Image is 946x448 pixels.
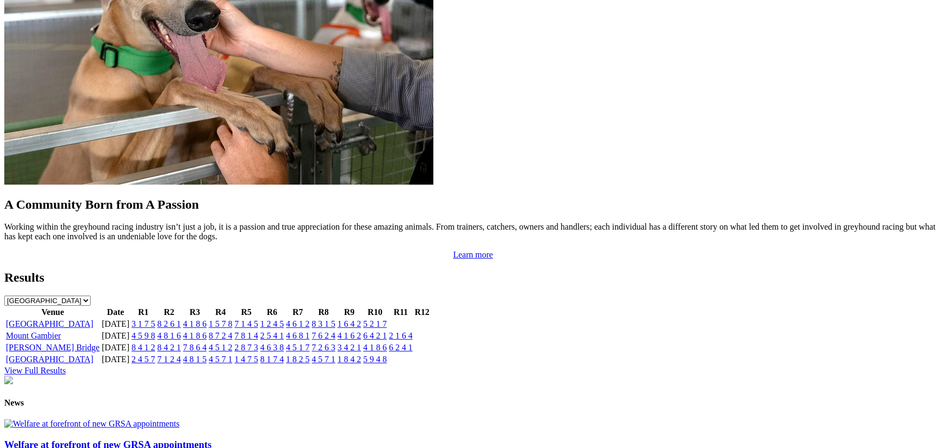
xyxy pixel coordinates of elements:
a: 4 5 7 1 [209,355,232,364]
th: R9 [337,307,361,318]
a: 1 2 4 5 [260,319,284,328]
a: Mount Gambier [6,331,61,340]
h4: News [4,398,942,408]
a: 4 6 1 2 [286,319,309,328]
a: 4 6 3 8 [260,343,284,352]
th: R6 [260,307,284,318]
th: R2 [157,307,181,318]
a: 4 6 8 1 [286,331,309,340]
a: 7 2 6 3 [312,343,335,352]
a: Learn more [453,250,493,259]
a: 8 1 7 4 [260,355,284,364]
a: 5 2 1 7 [363,319,387,328]
a: 8 4 2 1 [157,343,181,352]
th: R3 [182,307,207,318]
a: 4 1 8 6 [183,331,206,340]
th: R4 [208,307,233,318]
a: 4 1 8 6 [363,343,387,352]
a: 4 5 1 2 [209,343,232,352]
a: 4 5 1 7 [286,343,309,352]
th: Venue [5,307,100,318]
a: 7 6 2 4 [312,331,335,340]
a: [GEOGRAPHIC_DATA] [6,355,93,364]
a: 2 8 7 3 [234,343,258,352]
a: 8 4 1 2 [131,343,155,352]
th: R1 [131,307,156,318]
a: 1 8 2 5 [286,355,309,364]
a: 4 8 1 5 [183,355,206,364]
a: 6 2 4 1 [389,343,412,352]
a: [PERSON_NAME] Bridge [6,343,100,352]
th: R12 [414,307,430,318]
a: 3 1 7 5 [131,319,155,328]
img: Welfare at forefront of new GRSA appointments [4,419,180,429]
a: [GEOGRAPHIC_DATA] [6,319,93,328]
td: [DATE] [101,354,130,365]
h2: Results [4,270,942,285]
a: 4 1 8 6 [183,319,206,328]
a: 4 5 9 8 [131,331,155,340]
a: 4 8 1 6 [157,331,181,340]
a: 4 1 6 2 [337,331,361,340]
a: View Full Results [4,366,66,375]
th: R10 [363,307,387,318]
h2: A Community Born from A Passion [4,197,942,212]
a: 7 8 6 4 [183,343,206,352]
th: R7 [285,307,310,318]
a: 2 4 5 7 [131,355,155,364]
a: 8 3 1 5 [312,319,335,328]
a: 1 6 4 2 [337,319,361,328]
p: Working within the greyhound racing industry isn’t just a job, it is a passion and true appreciat... [4,222,942,241]
a: 1 5 7 8 [209,319,232,328]
a: 7 1 4 5 [234,319,258,328]
th: R5 [234,307,258,318]
a: 1 8 4 2 [337,355,361,364]
a: 8 7 2 4 [209,331,232,340]
td: [DATE] [101,342,130,353]
a: 2 1 6 4 [389,331,412,340]
a: 1 4 7 5 [234,355,258,364]
a: 6 4 2 1 [363,331,387,340]
th: R11 [388,307,413,318]
a: 3 4 2 1 [337,343,361,352]
td: [DATE] [101,319,130,329]
img: chasers_homepage.jpg [4,376,13,384]
a: 7 1 2 4 [157,355,181,364]
a: 5 9 4 8 [363,355,387,364]
a: 4 5 7 1 [312,355,335,364]
td: [DATE] [101,331,130,341]
th: R8 [311,307,336,318]
a: 8 2 6 1 [157,319,181,328]
a: 2 5 4 1 [260,331,284,340]
a: 7 8 1 4 [234,331,258,340]
th: Date [101,307,130,318]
